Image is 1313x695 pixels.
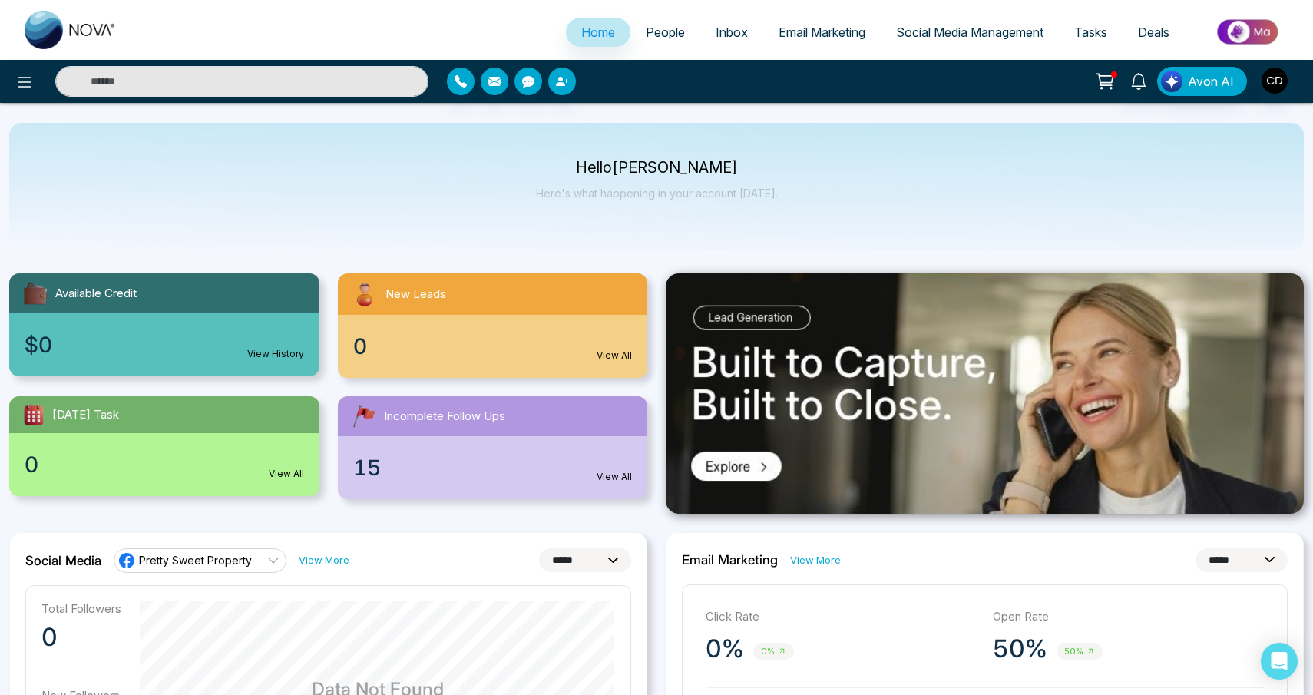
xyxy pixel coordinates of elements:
[1059,18,1123,47] a: Tasks
[993,634,1047,664] p: 50%
[269,467,304,481] a: View All
[630,18,700,47] a: People
[350,402,378,430] img: followUps.svg
[25,11,117,49] img: Nova CRM Logo
[597,349,632,362] a: View All
[779,25,865,40] span: Email Marketing
[581,25,615,40] span: Home
[25,448,38,481] span: 0
[353,452,381,484] span: 15
[1157,67,1247,96] button: Avon AI
[682,552,778,568] h2: Email Marketing
[1161,71,1182,92] img: Lead Flow
[1123,18,1185,47] a: Deals
[299,553,349,568] a: View More
[706,634,744,664] p: 0%
[646,25,685,40] span: People
[52,406,119,424] span: [DATE] Task
[536,161,778,174] p: Hello [PERSON_NAME]
[329,273,657,378] a: New Leads0View All
[1262,68,1288,94] img: User Avatar
[1192,15,1304,49] img: Market-place.gif
[566,18,630,47] a: Home
[247,347,304,361] a: View History
[706,608,977,626] p: Click Rate
[896,25,1043,40] span: Social Media Management
[353,330,367,362] span: 0
[763,18,881,47] a: Email Marketing
[881,18,1059,47] a: Social Media Management
[1261,643,1298,680] div: Open Intercom Messenger
[753,643,794,660] span: 0%
[384,408,505,425] span: Incomplete Follow Ups
[41,622,121,653] p: 0
[25,329,52,361] span: $0
[1074,25,1107,40] span: Tasks
[597,470,632,484] a: View All
[536,187,778,200] p: Here's what happening in your account [DATE].
[41,601,121,616] p: Total Followers
[21,280,49,307] img: availableCredit.svg
[790,553,841,568] a: View More
[993,608,1265,626] p: Open Rate
[1188,72,1234,91] span: Avon AI
[139,553,252,568] span: Pretty Sweet Property
[350,280,379,309] img: newLeads.svg
[700,18,763,47] a: Inbox
[55,285,137,303] span: Available Credit
[1138,25,1169,40] span: Deals
[716,25,748,40] span: Inbox
[666,273,1304,514] img: .
[21,402,46,427] img: todayTask.svg
[385,286,446,303] span: New Leads
[329,396,657,499] a: Incomplete Follow Ups15View All
[25,553,101,568] h2: Social Media
[1057,643,1103,660] span: 50%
